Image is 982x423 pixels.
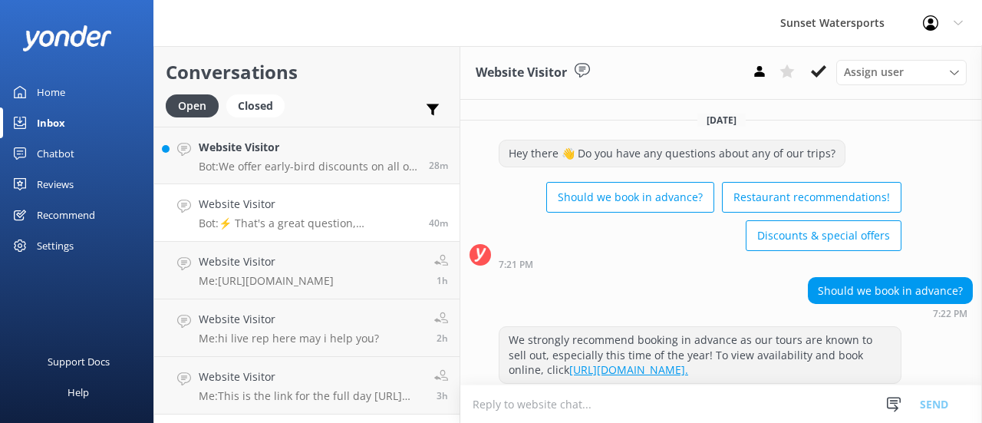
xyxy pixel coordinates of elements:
[499,259,901,269] div: 06:21pm 12-Aug-2025 (UTC -05:00) America/Cancun
[437,274,448,287] span: 09:34am 14-Aug-2025 (UTC -05:00) America/Cancun
[226,94,285,117] div: Closed
[808,308,973,319] div: 06:22pm 12-Aug-2025 (UTC -05:00) America/Cancun
[199,216,417,230] p: Bot: ⚡ That's a great question, unfortunately I do not know the answer. I'm going to reach out to...
[722,182,901,213] button: Restaurant recommendations!
[37,230,74,261] div: Settings
[546,182,714,213] button: Should we book in advance?
[569,362,688,377] a: [URL][DOMAIN_NAME].
[154,242,460,299] a: Website VisitorMe:[URL][DOMAIN_NAME]1h
[809,278,972,304] div: Should we book in advance?
[437,332,448,345] span: 08:46am 14-Aug-2025 (UTC -05:00) America/Cancun
[836,60,967,84] div: Assign User
[37,169,74,200] div: Reviews
[933,309,967,319] strong: 7:22 PM
[199,253,334,270] h4: Website Visitor
[166,97,226,114] a: Open
[226,97,292,114] a: Closed
[23,25,111,51] img: yonder-white-logo.png
[199,139,417,156] h4: Website Visitor
[37,138,74,169] div: Chatbot
[37,200,95,230] div: Recommend
[199,389,423,403] p: Me: This is the link for the full day [URL][DOMAIN_NAME]
[199,332,379,345] p: Me: hi live rep here may i help you?
[199,160,417,173] p: Bot: We offer early-bird discounts on all of our morning trips. When you book direct, we guarante...
[429,159,448,172] span: 10:35am 14-Aug-2025 (UTC -05:00) America/Cancun
[199,368,423,385] h4: Website Visitor
[199,274,334,288] p: Me: [URL][DOMAIN_NAME]
[154,357,460,415] a: Website VisitorMe:This is the link for the full day [URL][DOMAIN_NAME]3h
[499,327,901,383] div: We strongly recommend booking in advance as our tours are known to sell out, especially this time...
[499,260,533,269] strong: 7:21 PM
[37,77,65,107] div: Home
[68,377,89,408] div: Help
[429,216,448,230] span: 10:23am 14-Aug-2025 (UTC -05:00) America/Cancun
[154,127,460,184] a: Website VisitorBot:We offer early-bird discounts on all of our morning trips. When you book direc...
[746,220,901,251] button: Discounts & special offers
[37,107,65,138] div: Inbox
[199,311,379,328] h4: Website Visitor
[154,299,460,357] a: Website VisitorMe:hi live rep here may i help you?2h
[697,114,746,127] span: [DATE]
[476,63,567,83] h3: Website Visitor
[844,64,904,81] span: Assign user
[166,58,448,87] h2: Conversations
[199,196,417,213] h4: Website Visitor
[154,184,460,242] a: Website VisitorBot:⚡ That's a great question, unfortunately I do not know the answer. I'm going t...
[499,140,845,167] div: Hey there 👋 Do you have any questions about any of our trips?
[48,346,110,377] div: Support Docs
[166,94,219,117] div: Open
[437,389,448,402] span: 07:59am 14-Aug-2025 (UTC -05:00) America/Cancun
